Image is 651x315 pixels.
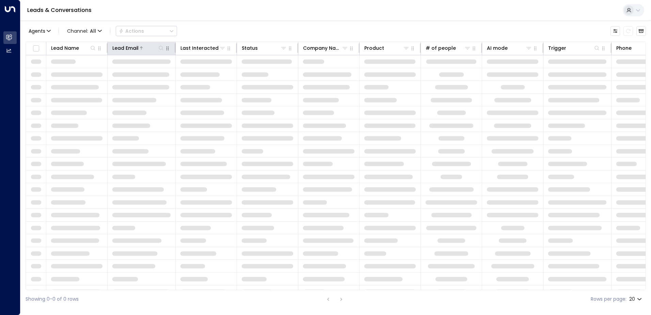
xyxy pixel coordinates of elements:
div: Lead Name [51,44,79,52]
button: Actions [116,26,177,36]
button: Channel:All [64,26,105,36]
div: Phone [616,44,632,52]
div: AI mode [487,44,508,52]
span: Channel: [64,26,105,36]
div: Lead Email [112,44,164,52]
div: # of people [426,44,471,52]
div: Trigger [548,44,600,52]
div: Lead Name [51,44,96,52]
div: Product [364,44,410,52]
div: Last Interacted [180,44,226,52]
div: Status [242,44,287,52]
div: Status [242,44,258,52]
div: # of people [426,44,456,52]
div: AI mode [487,44,532,52]
div: Company Name [303,44,348,52]
div: Actions [119,28,144,34]
div: Lead Email [112,44,139,52]
div: Product [364,44,384,52]
span: Refresh [623,26,633,36]
div: Button group with a nested menu [116,26,177,36]
button: Archived Leads [636,26,646,36]
span: Agents [29,29,45,33]
a: Leads & Conversations [27,6,92,14]
button: Customize [610,26,620,36]
label: Rows per page: [591,296,626,303]
div: Company Name [303,44,342,52]
button: Agents [26,26,53,36]
div: Last Interacted [180,44,219,52]
div: Trigger [548,44,566,52]
nav: pagination navigation [324,295,346,303]
span: All [90,28,96,34]
div: 20 [629,294,643,304]
div: Showing 0-0 of 0 rows [26,296,79,303]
